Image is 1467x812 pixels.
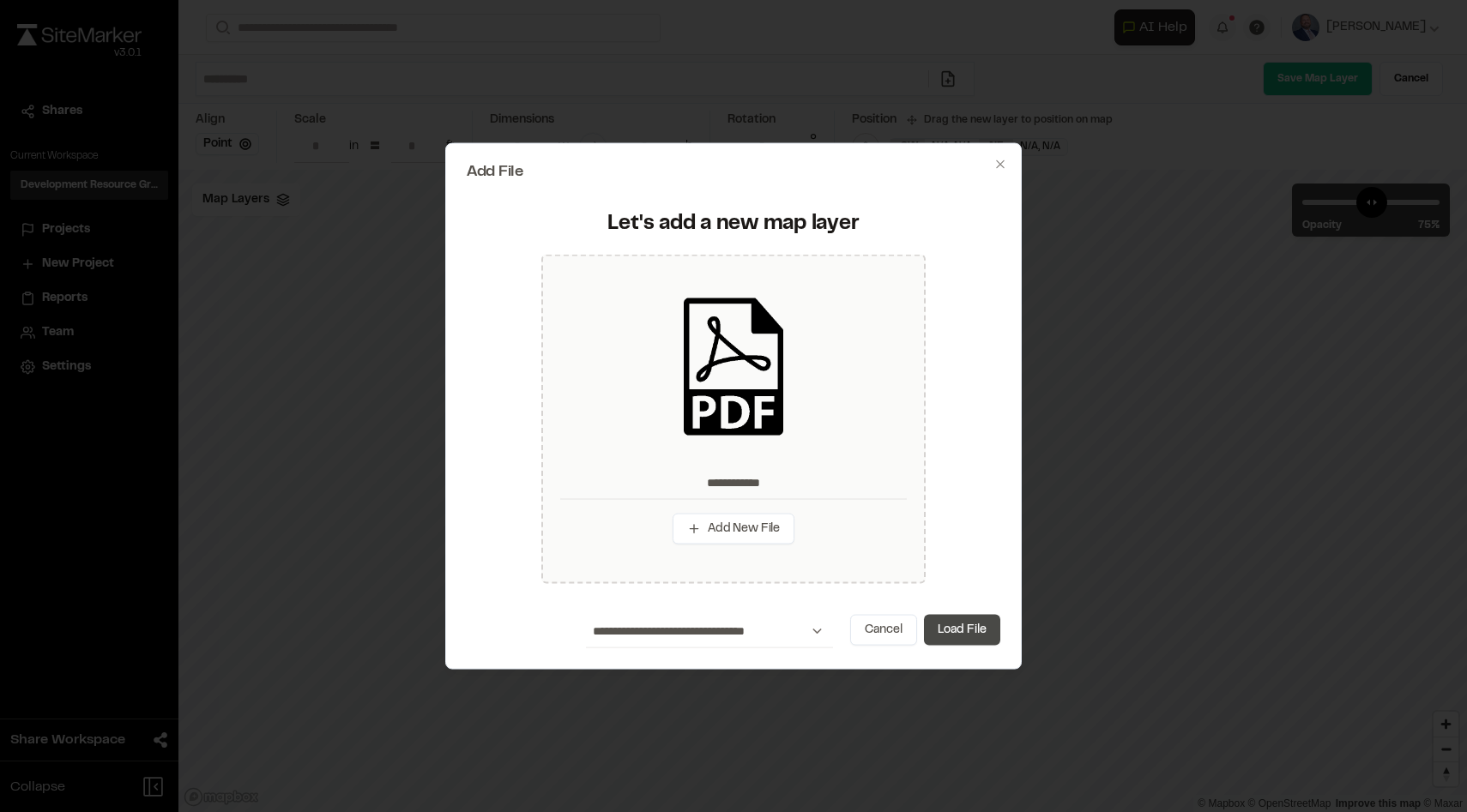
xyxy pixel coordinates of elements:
div: Add New File [541,255,926,584]
img: pdf_black_icon.png [665,298,802,435]
div: Let's add a new map layer [477,210,990,238]
button: Cancel [850,615,917,646]
button: Load File [924,615,1000,646]
button: Add New File [673,513,794,544]
h2: Add File [467,164,1000,179]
